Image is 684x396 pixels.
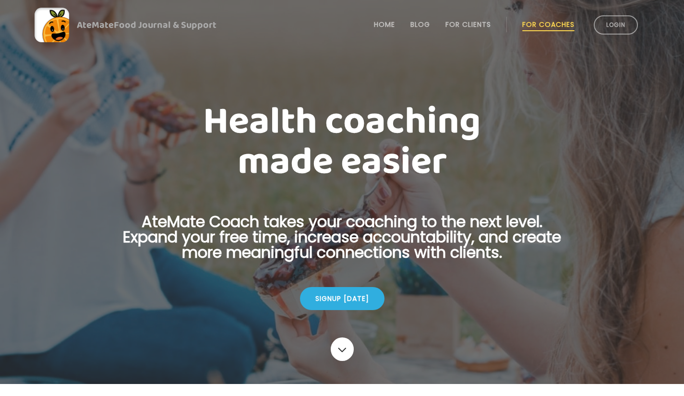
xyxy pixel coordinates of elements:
[410,21,430,28] a: Blog
[445,21,491,28] a: For Clients
[114,17,216,33] span: Food Journal & Support
[108,214,576,272] p: AteMate Coach takes your coaching to the next level. Expand your free time, increase accountabili...
[300,287,384,310] div: Signup [DATE]
[594,15,638,35] a: Login
[35,8,649,42] a: AteMateFood Journal & Support
[108,102,576,182] h1: Health coaching made easier
[522,21,575,28] a: For Coaches
[374,21,395,28] a: Home
[69,17,216,33] div: AteMate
